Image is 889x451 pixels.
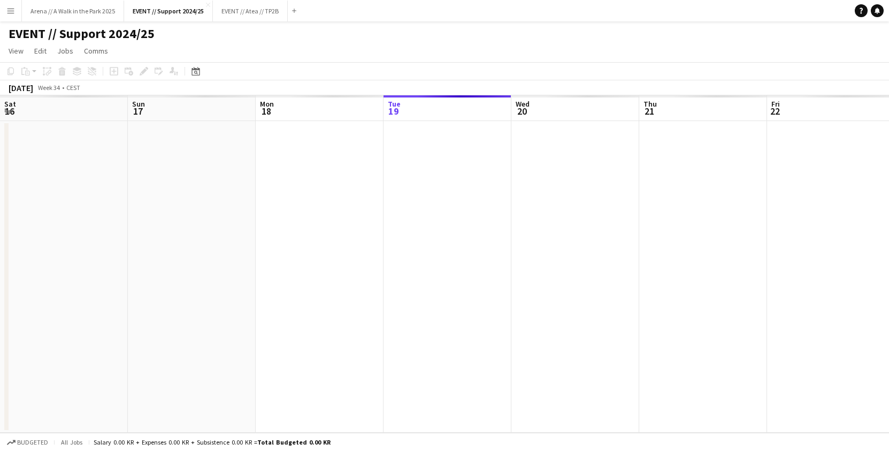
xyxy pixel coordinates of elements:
[53,44,78,58] a: Jobs
[386,105,401,117] span: 19
[3,105,16,117] span: 16
[771,99,780,109] span: Fri
[258,105,274,117] span: 18
[514,105,530,117] span: 20
[260,99,274,109] span: Mon
[30,44,51,58] a: Edit
[213,1,288,21] button: EVENT // Atea // TP2B
[22,1,124,21] button: Arena // A Walk in the Park 2025
[643,99,657,109] span: Thu
[9,46,24,56] span: View
[84,46,108,56] span: Comms
[4,44,28,58] a: View
[66,84,80,92] div: CEST
[59,438,85,446] span: All jobs
[57,46,73,56] span: Jobs
[9,26,155,42] h1: EVENT // Support 2024/25
[35,84,62,92] span: Week 34
[34,46,47,56] span: Edit
[80,44,112,58] a: Comms
[642,105,657,117] span: 21
[132,99,145,109] span: Sun
[5,437,50,448] button: Budgeted
[124,1,213,21] button: EVENT // Support 2024/25
[9,82,33,93] div: [DATE]
[94,438,331,446] div: Salary 0.00 KR + Expenses 0.00 KR + Subsistence 0.00 KR =
[516,99,530,109] span: Wed
[131,105,145,117] span: 17
[388,99,401,109] span: Tue
[17,439,48,446] span: Budgeted
[257,438,331,446] span: Total Budgeted 0.00 KR
[770,105,780,117] span: 22
[4,99,16,109] span: Sat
